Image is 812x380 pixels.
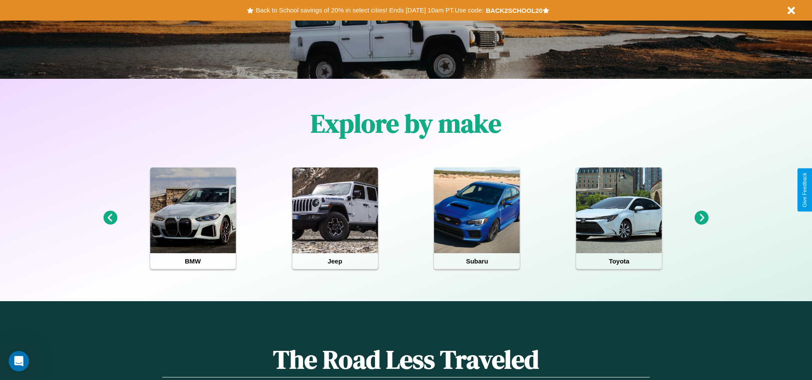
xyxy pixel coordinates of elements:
[434,253,520,269] h4: Subaru
[253,4,485,16] button: Back to School savings of 20% in select cities! Ends [DATE] 10am PT.Use code:
[311,106,501,141] h1: Explore by make
[486,7,543,14] b: BACK2SCHOOL20
[9,351,29,371] iframe: Intercom live chat
[150,253,236,269] h4: BMW
[162,342,649,377] h1: The Road Less Traveled
[802,173,808,207] div: Give Feedback
[576,253,662,269] h4: Toyota
[292,253,378,269] h4: Jeep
